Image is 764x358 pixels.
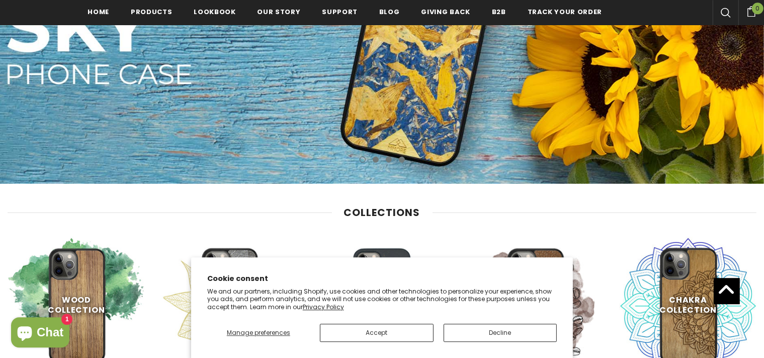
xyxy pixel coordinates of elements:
[379,7,400,17] span: Blog
[360,157,366,163] button: 1
[131,7,172,17] span: Products
[386,157,392,163] button: 3
[738,5,764,17] a: 0
[752,3,763,14] span: 0
[194,7,235,17] span: Lookbook
[258,7,301,17] span: Our Story
[528,7,602,17] span: Track your order
[207,273,557,284] h2: Cookie consent
[492,7,506,17] span: B2B
[344,205,420,220] span: Collections
[373,157,379,163] button: 2
[8,317,72,350] inbox-online-store-chat: Shopify online store chat
[399,157,405,163] button: 4
[88,7,110,17] span: Home
[303,303,344,311] a: Privacy Policy
[227,328,290,337] span: Manage preferences
[207,324,310,342] button: Manage preferences
[322,7,358,17] span: support
[207,288,557,311] p: We and our partners, including Shopify, use cookies and other technologies to personalize your ex...
[320,324,434,342] button: Accept
[421,7,470,17] span: Giving back
[444,324,557,342] button: Decline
